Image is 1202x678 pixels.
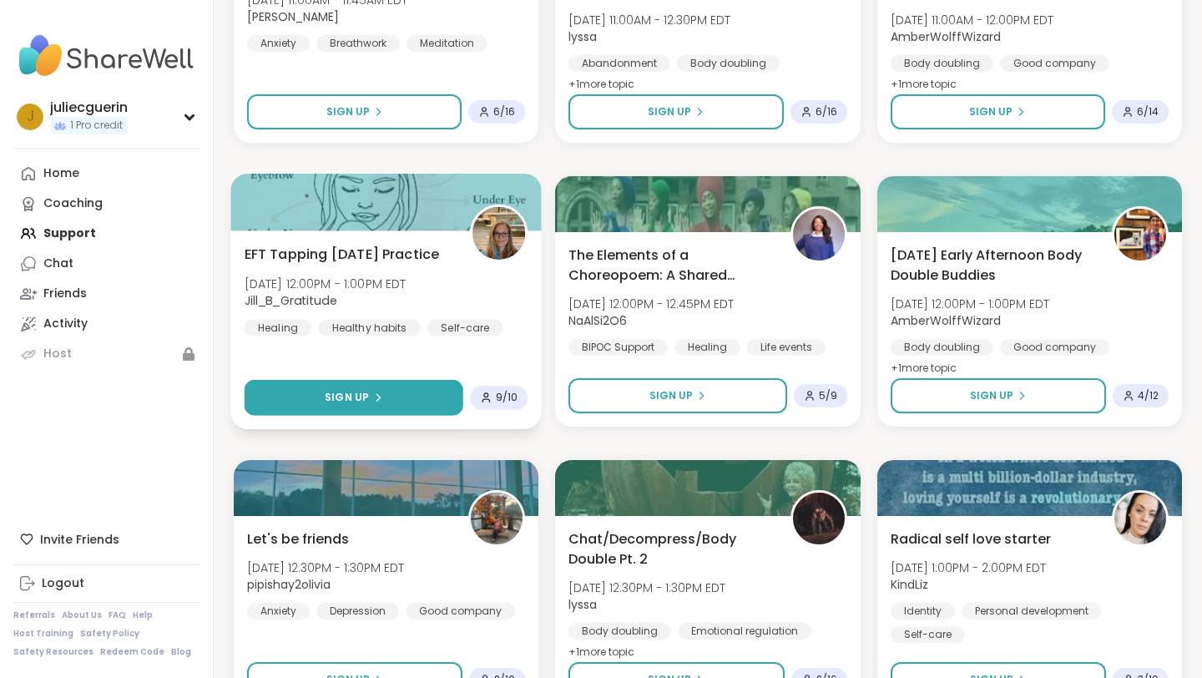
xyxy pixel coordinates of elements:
[891,12,1053,28] span: [DATE] 11:00AM - 12:00PM EDT
[171,646,191,658] a: Blog
[793,209,845,261] img: NaAlSi2O6
[677,55,780,72] div: Body doubling
[891,576,928,593] b: KindLiz
[471,493,523,544] img: pipishay2olivia
[891,28,1001,45] b: AmberWolffWizard
[133,610,153,621] a: Help
[43,256,73,272] div: Chat
[43,316,88,332] div: Activity
[816,105,837,119] span: 6 / 16
[891,296,1049,312] span: [DATE] 12:00PM - 1:00PM EDT
[326,104,370,119] span: Sign Up
[1000,339,1109,356] div: Good company
[50,99,128,117] div: juliecguerin
[109,610,126,621] a: FAQ
[43,165,79,182] div: Home
[245,292,337,309] b: Jill_B_Gratitude
[568,245,771,286] span: The Elements of a Choreopoem: A Shared Healing
[80,628,139,640] a: Safety Policy
[62,610,102,621] a: About Us
[1114,209,1166,261] img: AmberWolffWizard
[891,339,993,356] div: Body doubling
[13,569,199,599] a: Logout
[100,646,164,658] a: Redeem Code
[568,55,670,72] div: Abandonment
[13,524,199,554] div: Invite Friends
[747,339,826,356] div: Life events
[568,312,627,329] b: NaAlSi2O6
[247,559,404,576] span: [DATE] 12:30PM - 1:30PM EDT
[891,378,1106,413] button: Sign Up
[568,596,597,613] b: lyssa
[245,244,440,264] span: EFT Tapping [DATE] Practice
[568,12,730,28] span: [DATE] 11:00AM - 12:30PM EDT
[891,626,965,643] div: Self-care
[568,94,783,129] button: Sign Up
[891,529,1051,549] span: Radical self love starter
[13,279,199,309] a: Friends
[13,27,199,85] img: ShareWell Nav Logo
[325,390,369,405] span: Sign Up
[247,576,331,593] b: pipishay2olivia
[678,623,811,640] div: Emotional regulation
[568,378,786,413] button: Sign Up
[568,579,725,596] span: [DATE] 12:30PM - 1:30PM EDT
[13,610,55,621] a: Referrals
[793,493,845,544] img: lyssa
[13,628,73,640] a: Host Training
[13,159,199,189] a: Home
[13,309,199,339] a: Activity
[648,104,691,119] span: Sign Up
[245,319,312,336] div: Healing
[13,646,93,658] a: Safety Resources
[1000,55,1109,72] div: Good company
[891,559,1046,576] span: [DATE] 1:00PM - 2:00PM EDT
[406,603,515,620] div: Good company
[316,603,399,620] div: Depression
[568,529,771,569] span: Chat/Decompress/Body Double Pt. 2
[1137,105,1159,119] span: 6 / 14
[42,575,84,592] div: Logout
[568,296,734,312] span: [DATE] 12:00PM - 12:45PM EDT
[891,245,1093,286] span: [DATE] Early Afternoon Body Double Buddies
[568,339,668,356] div: BIPOC Support
[247,94,462,129] button: Sign Up
[891,55,993,72] div: Body doubling
[43,286,87,302] div: Friends
[318,319,420,336] div: Healthy habits
[316,35,400,52] div: Breathwork
[247,603,310,620] div: Anxiety
[70,119,123,133] span: 1 Pro credit
[1114,493,1166,544] img: KindLiz
[472,207,525,260] img: Jill_B_Gratitude
[568,623,671,640] div: Body doubling
[649,388,693,403] span: Sign Up
[496,391,518,404] span: 9 / 10
[407,35,487,52] div: Meditation
[891,312,1001,329] b: AmberWolffWizard
[568,28,597,45] b: lyssa
[245,275,407,291] span: [DATE] 12:00PM - 1:00PM EDT
[13,339,199,369] a: Host
[247,8,339,25] b: [PERSON_NAME]
[493,105,515,119] span: 6 / 16
[43,346,72,362] div: Host
[969,104,1013,119] span: Sign Up
[247,35,310,52] div: Anxiety
[962,603,1102,620] div: Personal development
[13,249,199,279] a: Chat
[891,603,955,620] div: Identity
[970,388,1013,403] span: Sign Up
[13,189,199,219] a: Coaching
[891,94,1105,129] button: Sign Up
[27,106,34,128] span: j
[674,339,740,356] div: Healing
[247,529,349,549] span: Let's be friends
[245,380,463,416] button: Sign Up
[427,319,503,336] div: Self-care
[43,195,103,212] div: Coaching
[819,389,837,402] span: 5 / 9
[1138,389,1159,402] span: 4 / 12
